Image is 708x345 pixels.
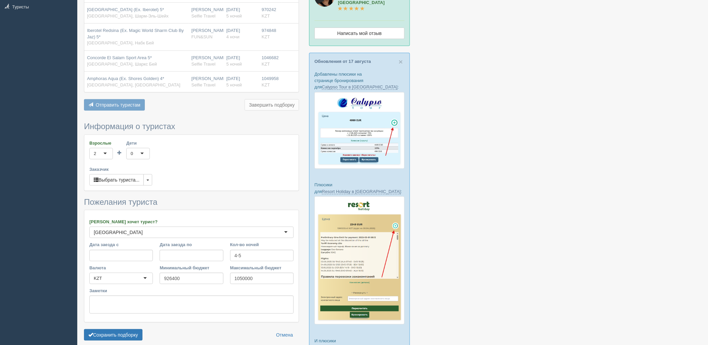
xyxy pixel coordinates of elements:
span: 1049958 [262,76,279,81]
a: Обновления от 17 августа [315,59,371,64]
span: [GEOGRAPHIC_DATA], Шарм-Эль-Шейх [87,13,169,18]
div: [PERSON_NAME] [192,55,221,67]
span: Selfie Travel [192,82,216,87]
a: Отмена [272,329,297,341]
label: [PERSON_NAME] хочет турист? [89,219,294,225]
div: [DATE] [226,7,256,19]
span: 5 ночей [226,82,242,87]
p: Добавлены плюсики на странице бронирования для : [315,71,405,90]
div: KZT [94,275,102,282]
button: Сохранить подборку [84,329,142,341]
button: Close [399,58,403,65]
span: Selfie Travel [192,62,216,67]
div: 0 [131,150,133,157]
span: Пожелания туриста [84,197,157,206]
a: Написать мой отзыв [315,28,405,39]
h3: Информация о туристах [84,122,299,131]
a: Resort Holiday в [GEOGRAPHIC_DATA] [322,189,401,194]
label: Дата заезда по [160,241,223,248]
span: KZT [262,34,270,39]
label: Дети [126,140,150,146]
span: Amphoras Aqua (Ex. Shores Golden) 4* [87,76,164,81]
span: 4 ночи [226,34,240,39]
span: Отправить туристам [96,102,140,108]
img: calypso-tour-proposal-crm-for-travel-agency.jpg [315,92,405,169]
span: [GEOGRAPHIC_DATA], Шаркс Бей [87,62,157,67]
span: Iberotel Redsina (Ex. Magic World Sharm Club By Jaz) 5* [87,28,184,39]
button: Завершить подборку [245,99,299,111]
span: 974848 [262,28,276,33]
span: × [399,58,403,66]
label: Взрослые [89,140,113,146]
label: Минимальный бюджет [160,265,223,271]
span: 5 ночей [226,62,242,67]
span: KZT [262,82,270,87]
span: [GEOGRAPHIC_DATA], [GEOGRAPHIC_DATA] [87,82,180,87]
div: 2 [94,150,96,157]
span: [GEOGRAPHIC_DATA] (Ex. Iberotel) 5* [87,7,164,12]
div: [GEOGRAPHIC_DATA] [94,229,143,236]
button: Выбрать туриста... [89,174,144,186]
a: Calypso Tour в [GEOGRAPHIC_DATA] [322,84,398,90]
div: [PERSON_NAME] [192,7,221,19]
span: KZT [262,13,270,18]
label: Заказчик [89,166,294,172]
div: [PERSON_NAME] [192,28,221,40]
div: [DATE] [226,76,256,88]
span: FUN&SUN [192,34,213,39]
img: resort-holiday-%D0%BF%D1%96%D0%B4%D0%B1%D1%96%D1%80%D0%BA%D0%B0-%D1%81%D1%80%D0%BC-%D0%B4%D0%BB%D... [315,196,405,325]
span: 1046682 [262,55,279,60]
div: [DATE] [226,55,256,67]
span: [GEOGRAPHIC_DATA], Набк Бей [87,40,154,45]
button: Отправить туристам [84,99,145,111]
input: 7-10 или 7,10,14 [230,250,294,261]
span: 5 ночей [226,13,242,18]
div: [DATE] [226,28,256,40]
span: KZT [262,62,270,67]
label: Заметки [89,287,294,294]
label: Максимальный бюджет [230,265,294,271]
label: Кол-во ночей [230,241,294,248]
label: Дата заезда с [89,241,153,248]
span: 970242 [262,7,276,12]
p: Плюсики для : [315,182,405,194]
div: [PERSON_NAME] [192,76,221,88]
span: Concorde El Salam Sport Area 5* [87,55,152,60]
label: Валюта [89,265,153,271]
span: Selfie Travel [192,13,216,18]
